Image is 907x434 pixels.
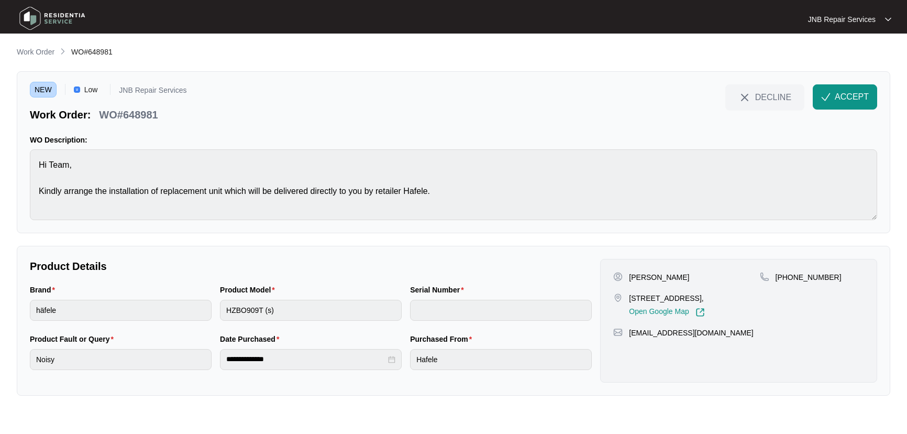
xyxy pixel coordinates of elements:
p: JNB Repair Services [808,14,876,25]
img: Vercel Logo [74,86,80,93]
p: Work Order [17,47,54,57]
span: ACCEPT [835,91,869,103]
img: close-Icon [738,91,751,104]
p: [PERSON_NAME] [629,272,689,283]
p: JNB Repair Services [119,86,186,97]
img: chevron-right [59,47,67,56]
span: NEW [30,82,57,97]
img: map-pin [613,293,623,302]
img: map-pin [760,272,769,281]
img: map-pin [613,328,623,337]
input: Product Fault or Query [30,349,212,370]
p: [PHONE_NUMBER] [776,272,842,283]
img: dropdown arrow [885,17,891,22]
input: Brand [30,300,212,321]
img: check-Icon [821,92,831,102]
p: WO Description: [30,135,877,145]
span: WO#648981 [71,48,113,56]
label: Brand [30,285,59,295]
textarea: Hi Team, Kindly arrange the installation of replacement unit which will be delivered directly to ... [30,149,877,220]
label: Product Fault or Query [30,334,118,344]
input: Product Model [220,300,402,321]
label: Serial Number [410,285,468,295]
a: Open Google Map [629,308,704,317]
label: Purchased From [410,334,476,344]
input: Purchased From [410,349,592,370]
input: Serial Number [410,300,592,321]
span: Low [80,82,102,97]
input: Date Purchased [226,354,386,365]
img: user-pin [613,272,623,281]
p: Product Details [30,259,592,274]
a: Work Order [15,47,57,58]
span: DECLINE [755,91,791,103]
p: Work Order: [30,107,91,122]
label: Product Model [220,285,279,295]
p: [STREET_ADDRESS], [629,293,704,303]
img: Link-External [695,308,705,317]
p: WO#648981 [99,107,158,122]
button: close-IconDECLINE [725,84,804,110]
label: Date Purchased [220,334,283,344]
button: check-IconACCEPT [813,84,877,110]
img: residentia service logo [16,3,89,34]
p: [EMAIL_ADDRESS][DOMAIN_NAME] [629,328,753,338]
